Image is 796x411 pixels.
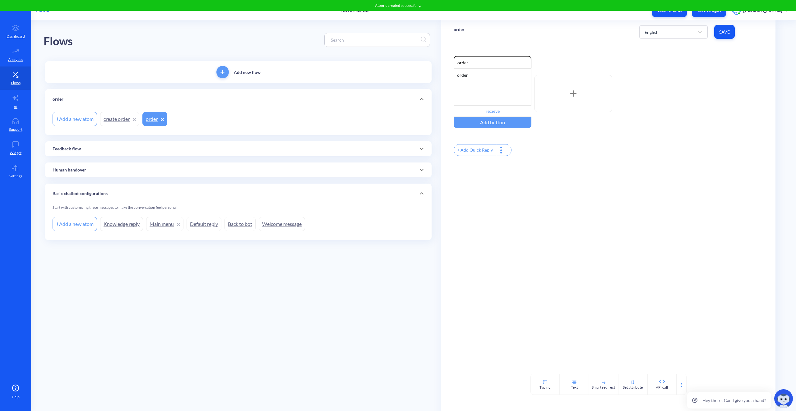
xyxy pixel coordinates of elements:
input: Message key [454,56,531,68]
div: Add a new atom [53,112,97,126]
div: Typing [539,385,550,390]
div: Start with customizing these messages to make the conversation feel personal [53,205,424,215]
div: Smart redirect [592,385,615,390]
p: AI [14,104,17,110]
p: Feedback flow [53,146,81,152]
div: Flows [44,33,73,50]
p: Basic chatbot configurations [53,190,108,197]
a: Main menu [146,217,183,231]
a: create order [100,112,139,126]
p: order [53,96,63,103]
span: Atom is created successfully. [375,3,421,8]
input: Button title [454,106,531,117]
p: Widget [10,150,21,156]
div: Text [571,385,578,390]
div: Set attribute [623,385,643,390]
input: Search [328,36,421,43]
div: Basic chatbot configurations [45,184,432,203]
a: order [142,112,167,126]
div: Add a new atom [53,217,97,231]
div: API call [656,385,668,390]
button: Save [714,25,735,39]
span: Save [719,29,730,35]
div: + Add Quick Reply [454,144,496,156]
div: Feedback flow [45,141,432,156]
p: Flows [11,80,21,86]
a: Back to bot [224,217,256,231]
span: Help [12,394,20,400]
a: Default reply [187,217,221,231]
p: Add new flow [234,69,261,75]
div: English [645,29,659,35]
p: Hey there! Can I give you a hand? [702,397,766,404]
p: Human handover [53,167,86,173]
a: Welcome message [259,217,305,231]
p: order [454,26,465,33]
div: Human handover [45,162,432,177]
img: copilot-icon.svg [774,389,793,408]
a: Knowledge reply [100,217,143,231]
p: Analytics [8,57,23,62]
p: Settings [9,173,22,179]
p: Support [9,127,22,132]
div: order [454,68,531,106]
button: add [216,66,229,78]
div: Add button [454,117,531,128]
div: order [45,89,432,109]
p: Dashboard [7,34,25,39]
